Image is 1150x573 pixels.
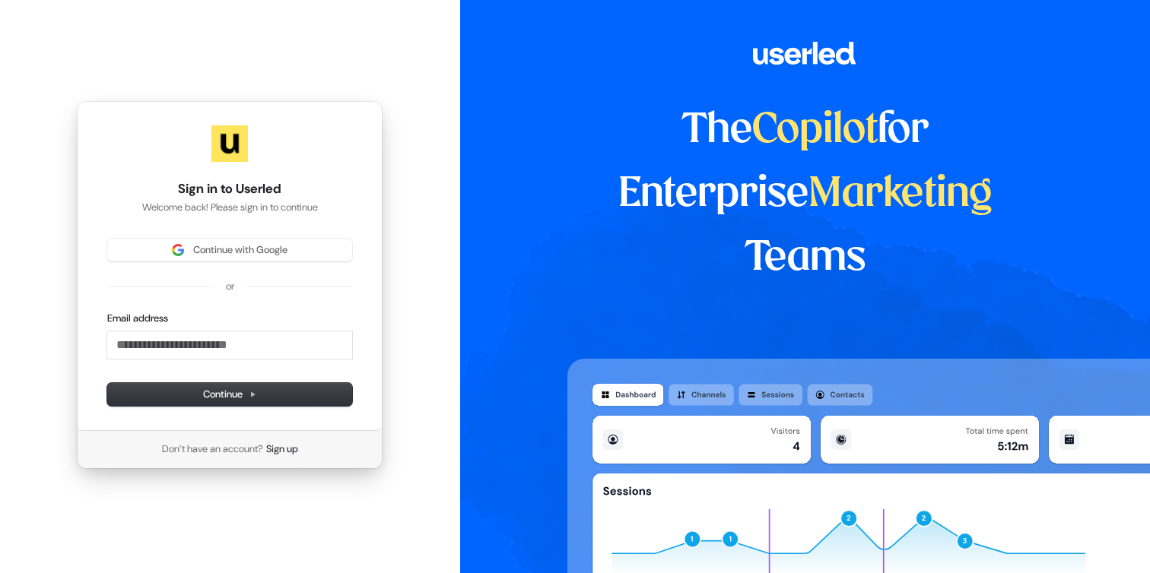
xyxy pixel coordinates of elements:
span: Marketing [808,175,993,214]
span: Continue with Google [193,243,287,257]
span: Don’t have an account? [162,442,263,456]
img: Userled [211,125,248,162]
p: or [226,280,234,293]
label: Email address [107,312,168,325]
h1: The for Enterprise Teams [567,99,1043,290]
span: Copilot [752,111,878,150]
button: Continue [107,383,352,406]
button: Sign in with GoogleContinue with Google [107,239,352,261]
img: Sign in with Google [172,244,184,256]
p: Welcome back! Please sign in to continue [107,201,352,214]
span: Continue [203,388,256,401]
h1: Sign in to Userled [107,180,352,198]
a: Sign up [266,442,298,456]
